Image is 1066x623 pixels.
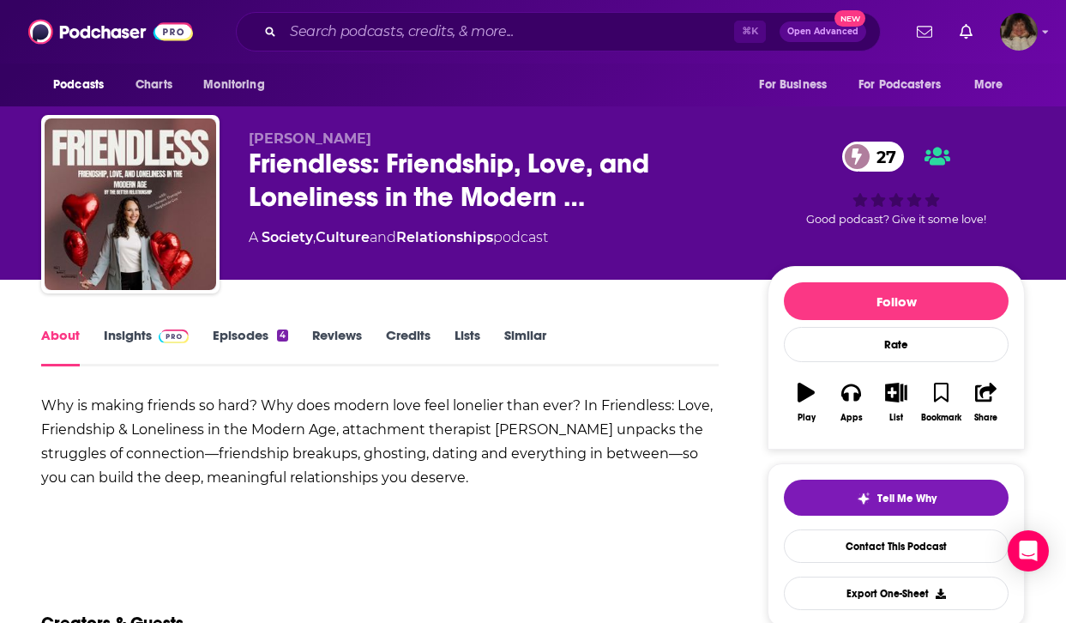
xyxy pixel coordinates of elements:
div: Open Intercom Messenger [1008,530,1049,572]
div: Share [974,413,997,423]
button: Follow [784,282,1009,320]
span: Open Advanced [787,27,858,36]
div: 4 [277,330,288,342]
a: Lists [455,327,480,366]
button: tell me why sparkleTell Me Why [784,480,1009,516]
div: Bookmark [921,413,961,423]
button: Show profile menu [1000,13,1038,51]
span: Podcasts [53,73,104,97]
span: For Podcasters [858,73,941,97]
a: Relationships [396,229,493,245]
a: Show notifications dropdown [953,17,979,46]
button: Open AdvancedNew [780,21,866,42]
div: 27Good podcast? Give it some love! [768,130,1025,237]
button: open menu [962,69,1025,101]
a: Society [262,229,313,245]
img: tell me why sparkle [857,492,870,505]
span: ⌘ K [734,21,766,43]
div: Search podcasts, credits, & more... [236,12,881,51]
div: Play [798,413,816,423]
span: , [313,229,316,245]
span: Good podcast? Give it some love! [806,213,986,226]
a: Show notifications dropdown [910,17,939,46]
a: Reviews [312,327,362,366]
a: Contact This Podcast [784,529,1009,563]
div: List [889,413,903,423]
a: Similar [504,327,546,366]
a: About [41,327,80,366]
div: Apps [840,413,863,423]
button: Play [784,372,828,433]
span: New [834,10,865,27]
img: User Profile [1000,13,1038,51]
span: For Business [759,73,827,97]
div: Rate [784,327,1009,362]
a: Charts [124,69,183,101]
b: Why is making friends so hard? Why does modern love feel lonelier than ever? In Friendless: Love,... [41,397,713,486]
button: Export One-Sheet [784,577,1009,610]
span: Tell Me Why [877,492,937,505]
span: [PERSON_NAME] [249,130,371,147]
span: More [974,73,1003,97]
button: Bookmark [918,372,963,433]
button: open menu [191,69,286,101]
img: Podchaser - Follow, Share and Rate Podcasts [28,15,193,48]
button: open menu [847,69,966,101]
a: Episodes4 [213,327,288,366]
span: and [370,229,396,245]
button: open menu [41,69,126,101]
a: 27 [842,142,905,172]
a: Culture [316,229,370,245]
img: Friendless: Friendship, Love, and Loneliness in the Modern Age [45,118,216,290]
div: A podcast [249,227,548,248]
button: List [874,372,918,433]
span: Charts [136,73,172,97]
a: Credits [386,327,431,366]
img: Podchaser Pro [159,330,189,343]
span: 27 [859,142,905,172]
button: open menu [747,69,848,101]
input: Search podcasts, credits, & more... [283,18,734,45]
a: InsightsPodchaser Pro [104,327,189,366]
span: Monitoring [203,73,264,97]
button: Share [964,372,1009,433]
span: Logged in as angelport [1000,13,1038,51]
button: Apps [828,372,873,433]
